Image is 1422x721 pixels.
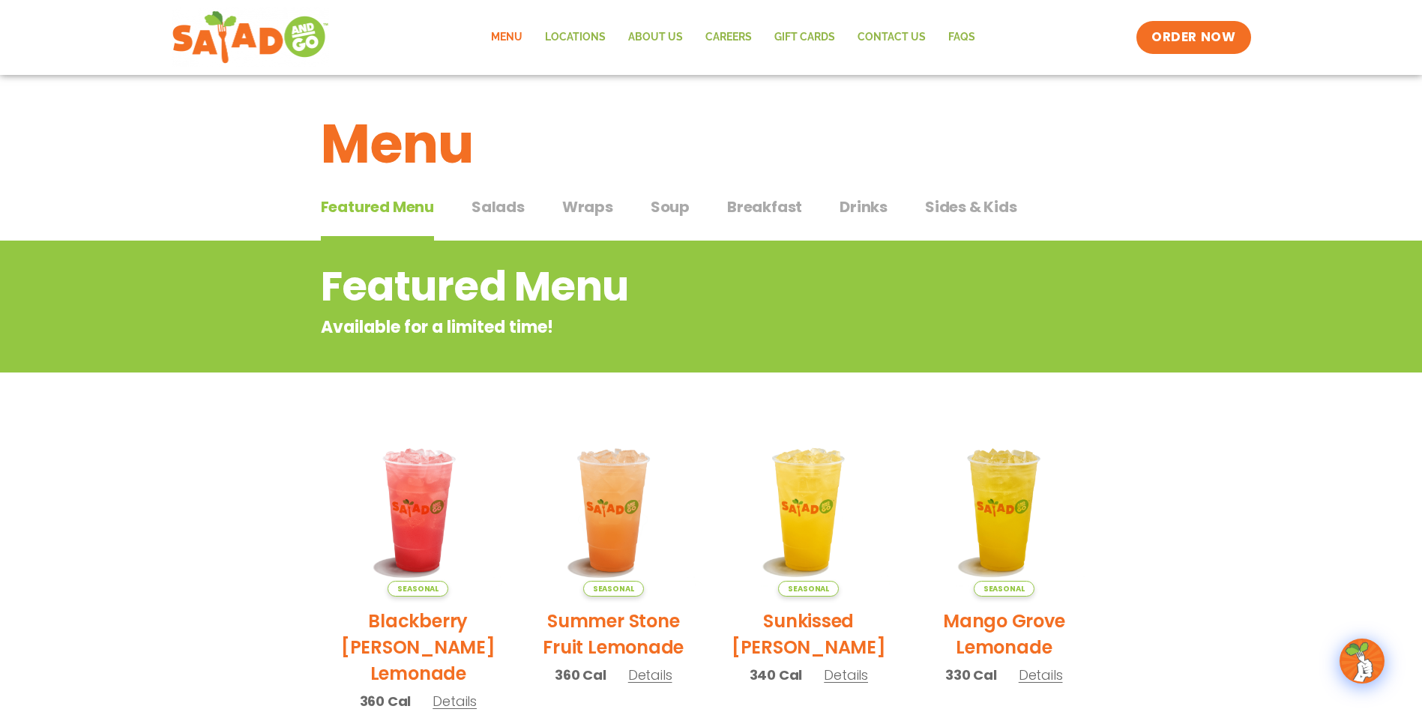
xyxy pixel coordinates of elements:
[723,423,896,597] img: Product photo for Sunkissed Yuzu Lemonade
[846,20,937,55] a: Contact Us
[480,20,534,55] a: Menu
[727,196,802,218] span: Breakfast
[321,196,434,218] span: Featured Menu
[651,196,690,218] span: Soup
[172,7,330,67] img: new-SAG-logo-768×292
[527,608,700,660] h2: Summer Stone Fruit Lemonade
[480,20,986,55] nav: Menu
[694,20,763,55] a: Careers
[628,666,672,684] span: Details
[1136,21,1250,54] a: ORDER NOW
[1341,640,1383,682] img: wpChatIcon
[321,190,1102,241] div: Tabbed content
[332,608,505,687] h2: Blackberry [PERSON_NAME] Lemonade
[974,581,1034,597] span: Seasonal
[840,196,888,218] span: Drinks
[750,665,803,685] span: 340 Cal
[321,256,981,317] h2: Featured Menu
[360,691,412,711] span: 360 Cal
[918,608,1091,660] h2: Mango Grove Lemonade
[527,423,700,597] img: Product photo for Summer Stone Fruit Lemonade
[778,581,839,597] span: Seasonal
[763,20,846,55] a: GIFT CARDS
[555,665,606,685] span: 360 Cal
[321,315,981,340] p: Available for a limited time!
[332,423,505,597] img: Product photo for Blackberry Bramble Lemonade
[388,581,448,597] span: Seasonal
[723,608,896,660] h2: Sunkissed [PERSON_NAME]
[562,196,613,218] span: Wraps
[617,20,694,55] a: About Us
[583,581,644,597] span: Seasonal
[321,103,1102,184] h1: Menu
[824,666,868,684] span: Details
[472,196,525,218] span: Salads
[433,692,477,711] span: Details
[534,20,617,55] a: Locations
[1019,666,1063,684] span: Details
[937,20,986,55] a: FAQs
[925,196,1017,218] span: Sides & Kids
[918,423,1091,597] img: Product photo for Mango Grove Lemonade
[1151,28,1235,46] span: ORDER NOW
[945,665,997,685] span: 330 Cal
